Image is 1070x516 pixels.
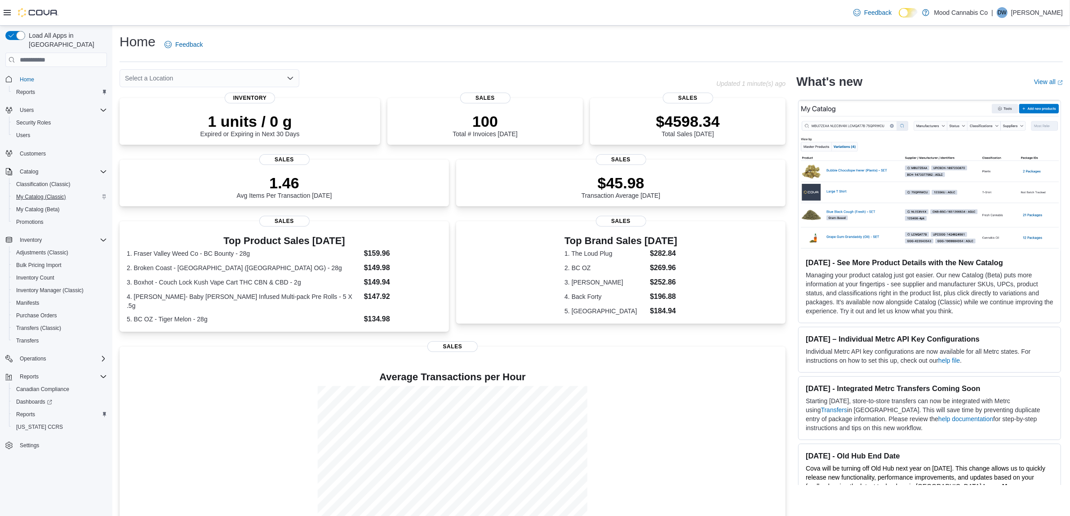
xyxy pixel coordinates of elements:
[806,334,1053,343] h3: [DATE] – Individual Metrc API Key Configurations
[364,248,442,259] dd: $159.96
[13,422,107,432] span: Washington CCRS
[2,72,111,85] button: Home
[13,409,107,420] span: Reports
[991,7,993,18] p: |
[9,309,111,322] button: Purchase Orders
[716,80,786,87] p: Updated 1 minute(s) ago
[127,263,360,272] dt: 2. Broken Coast - [GEOGRAPHIC_DATA] ([GEOGRAPHIC_DATA] OG) - 28g
[9,116,111,129] button: Security Roles
[9,259,111,271] button: Bulk Pricing Import
[13,285,87,296] a: Inventory Manager (Classic)
[806,465,1045,490] span: Cova will be turning off Old Hub next year on [DATE]. This change allows us to quickly release ne...
[1057,80,1063,85] svg: External link
[127,249,360,258] dt: 1. Fraser Valley Weed Co - BC Bounty - 28g
[564,292,646,301] dt: 4. Back Forty
[9,396,111,408] a: Dashboards
[9,178,111,191] button: Classification (Classic)
[850,4,895,22] a: Feedback
[16,235,45,245] button: Inventory
[13,130,107,141] span: Users
[9,86,111,98] button: Reports
[16,132,30,139] span: Users
[16,148,49,159] a: Customers
[16,411,35,418] span: Reports
[20,373,39,380] span: Reports
[656,112,720,138] div: Total Sales [DATE]
[16,440,107,451] span: Settings
[16,193,66,200] span: My Catalog (Classic)
[938,357,960,364] a: help file
[650,262,677,273] dd: $269.96
[9,216,111,228] button: Promotions
[453,112,517,130] p: 100
[564,278,646,287] dt: 3. [PERSON_NAME]
[13,310,61,321] a: Purchase Orders
[13,323,65,334] a: Transfers (Classic)
[20,76,34,83] span: Home
[16,274,54,281] span: Inventory Count
[13,409,39,420] a: Reports
[200,112,300,138] div: Expired or Expiring in Next 30 Days
[16,166,42,177] button: Catalog
[650,291,677,302] dd: $196.88
[16,235,107,245] span: Inventory
[13,179,74,190] a: Classification (Classic)
[16,386,69,393] span: Canadian Compliance
[237,174,332,199] div: Avg Items Per Transaction [DATE]
[13,335,42,346] a: Transfers
[13,422,67,432] a: [US_STATE] CCRS
[9,246,111,259] button: Adjustments (Classic)
[13,87,107,98] span: Reports
[596,154,646,165] span: Sales
[5,69,107,475] nav: Complex example
[13,298,107,308] span: Manifests
[2,234,111,246] button: Inventory
[656,112,720,130] p: $4598.34
[13,130,34,141] a: Users
[16,299,39,307] span: Manifests
[13,191,70,202] a: My Catalog (Classic)
[2,165,111,178] button: Catalog
[16,218,44,226] span: Promotions
[16,73,107,85] span: Home
[1034,78,1063,85] a: View allExternal link
[806,451,1053,460] h3: [DATE] - Old Hub End Date
[120,33,155,51] h1: Home
[175,40,203,49] span: Feedback
[13,191,107,202] span: My Catalog (Classic)
[564,249,646,258] dt: 1. The Loud Plug
[13,384,73,395] a: Canadian Compliance
[650,306,677,316] dd: $184.94
[13,310,107,321] span: Purchase Orders
[9,421,111,433] button: [US_STATE] CCRS
[13,179,107,190] span: Classification (Classic)
[161,36,206,53] a: Feedback
[564,307,646,316] dt: 5. [GEOGRAPHIC_DATA]
[983,483,1017,490] a: Learn More
[13,204,63,215] a: My Catalog (Beta)
[2,352,111,365] button: Operations
[899,8,918,18] input: Dark Mode
[806,384,1053,393] h3: [DATE] - Integrated Metrc Transfers Coming Soon
[9,334,111,347] button: Transfers
[650,277,677,288] dd: $252.86
[13,217,107,227] span: Promotions
[127,292,360,310] dt: 4. [PERSON_NAME]- Baby [PERSON_NAME] Infused Multi-pack Pre Rolls - 5 X .5g
[364,277,442,288] dd: $149.94
[16,312,57,319] span: Purchase Orders
[127,315,360,324] dt: 5. BC OZ - Tiger Melon - 28g
[13,247,72,258] a: Adjustments (Classic)
[13,204,107,215] span: My Catalog (Beta)
[9,408,111,421] button: Reports
[9,129,111,142] button: Users
[13,396,107,407] span: Dashboards
[13,335,107,346] span: Transfers
[16,148,107,159] span: Customers
[200,112,300,130] p: 1 units / 0 g
[864,8,892,17] span: Feedback
[13,217,47,227] a: Promotions
[13,272,107,283] span: Inventory Count
[9,383,111,396] button: Canadian Compliance
[2,370,111,383] button: Reports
